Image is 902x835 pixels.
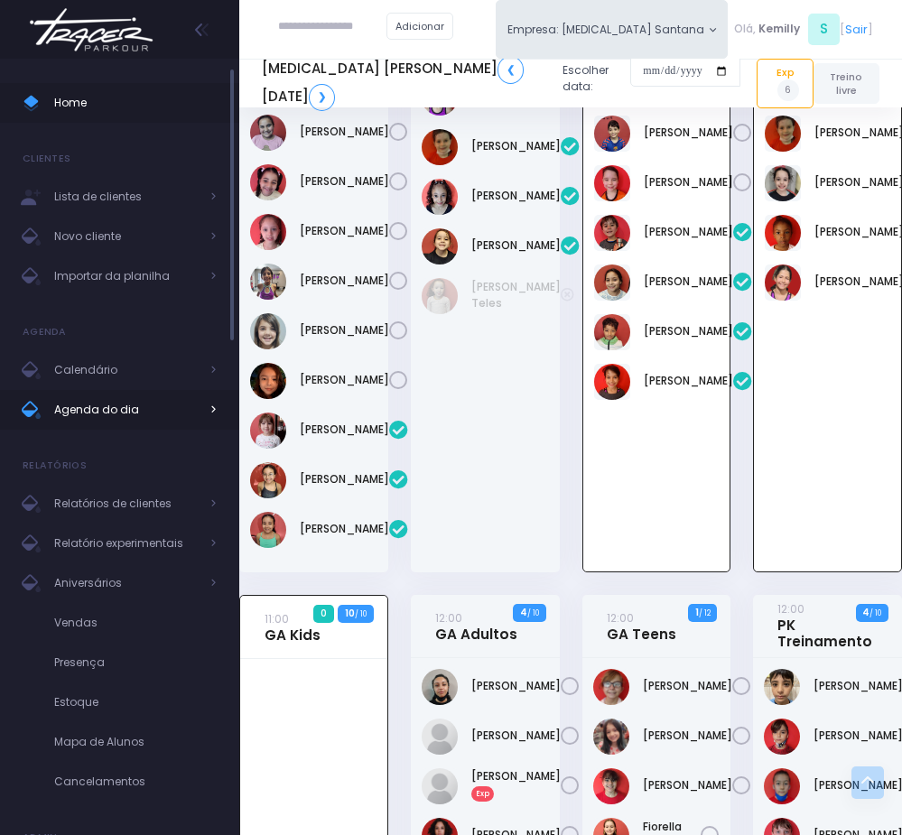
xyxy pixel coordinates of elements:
a: [PERSON_NAME] [300,521,389,537]
a: [PERSON_NAME] [471,237,561,254]
a: 12:00GA Adultos [435,609,517,643]
a: Sair [845,21,868,38]
a: [PERSON_NAME] [300,173,389,190]
a: [PERSON_NAME] [300,422,389,438]
div: [ ] [728,11,879,48]
small: 12:00 [777,601,804,617]
img: Laís de Moraes Salgado [422,228,458,264]
a: [PERSON_NAME] Teles [471,279,561,311]
h4: Clientes [23,141,70,177]
a: [PERSON_NAME] [644,323,733,339]
div: Escolher data: [262,51,740,116]
img: Sofia Rodrigues Gonçalves [250,363,286,399]
span: Agenda do dia [54,398,199,422]
strong: 1 [695,606,699,619]
img: Giovana Simões [765,116,801,152]
a: [PERSON_NAME] [471,728,561,744]
span: Kemilly [758,21,800,37]
a: [PERSON_NAME] [300,372,389,388]
span: 0 [313,605,333,623]
span: Calendário [54,358,199,382]
img: Lorena Arcanjo Parreira [250,264,286,300]
span: Aniversários [54,571,199,595]
span: 6 [777,79,799,101]
h4: Relatórios [23,448,87,484]
a: [PERSON_NAME] [644,125,733,141]
span: S [808,14,840,45]
h4: Agenda [23,314,67,350]
img: Manuela Moretz Andrade [765,264,801,301]
small: / 10 [869,608,881,618]
img: Elisa Miranda Diniz [594,264,630,301]
img: Maya Froeder Teles [422,278,458,314]
a: [PERSON_NAME] [300,124,389,140]
img: Laura Marques Collicchio [765,165,801,201]
a: [PERSON_NAME] [300,471,389,487]
a: Adicionar [386,13,453,40]
span: Mapa de Alunos [54,730,217,754]
span: Home [54,91,217,115]
img: Gustavo Yuto Ueno Andrade [764,768,800,804]
a: [PERSON_NAME] [644,373,733,389]
small: 12:00 [607,610,634,626]
a: ❯ [309,84,335,111]
img: Giovana Simões [422,129,458,165]
img: Camila de Sousa Alves [422,719,458,755]
span: Importar da planilha [54,264,199,288]
img: Julia Figueiredo [250,214,286,250]
a: [PERSON_NAME] [643,777,732,793]
a: Exp6 [757,59,813,107]
span: Novo cliente [54,225,199,248]
small: 11:00 [265,611,289,626]
a: [PERSON_NAME] [471,138,561,154]
img: Amanda Henrique [422,669,458,705]
img: Maria Luísa Pazeti [594,364,630,400]
strong: 4 [520,606,527,619]
small: / 10 [527,608,539,618]
a: [PERSON_NAME] [471,188,561,204]
a: Treino livre [814,63,879,104]
small: / 12 [699,608,711,618]
img: Isabella Dominici Andrade [250,413,286,449]
span: Olá, [734,21,756,37]
a: [PERSON_NAME] [643,728,732,744]
span: Exp [471,786,494,801]
img: Felipe Soares Gomes Rodrigues [594,314,630,350]
a: ❮ [497,56,524,83]
span: Estoque [54,691,217,714]
span: Lista de clientes [54,185,199,209]
a: [PERSON_NAME] [644,174,733,190]
a: [PERSON_NAME] [471,678,561,694]
img: Isabella Silva Manari [250,115,286,151]
span: Relatório experimentais [54,532,199,555]
img: AMANDA OLINDA SILVESTRE DE PAIVA [593,669,629,705]
img: Maria Vitória R Vieira [250,313,286,349]
small: / 10 [355,608,367,619]
img: Ricardo Carvalho [594,165,630,201]
img: Laura Varjão [765,215,801,251]
img: Isadora Soares de Sousa Santos [250,164,286,200]
img: Frederico Piai Giovaninni [764,719,800,755]
strong: 10 [345,607,355,620]
span: Cancelamentos [54,770,217,793]
img: Davi Ettore Giuliano [594,215,630,251]
a: 11:00GA Kids [265,610,321,644]
img: Anna Helena Roque Silva [593,768,629,804]
a: [PERSON_NAME] [300,223,389,239]
a: [PERSON_NAME] [644,274,733,290]
img: Fernanda Petean Ferreira [422,768,458,804]
span: Vendas [54,611,217,635]
span: Relatórios de clientes [54,492,199,515]
a: [PERSON_NAME]Exp [471,768,561,801]
a: 12:00PK Treinamento [777,600,872,650]
a: [PERSON_NAME] [644,224,733,240]
h5: [MEDICAL_DATA] [PERSON_NAME] [DATE] [262,56,549,110]
a: [PERSON_NAME] [300,273,389,289]
a: 12:00GA Teens [607,609,676,643]
img: Arthur Castro [764,669,800,705]
span: Presença [54,651,217,674]
img: Giovanna Almeida Lima [422,179,458,215]
img: Alice Fernandes de Oliveira Mendes [593,719,629,755]
a: [PERSON_NAME] [643,678,732,694]
small: 12:00 [435,610,462,626]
